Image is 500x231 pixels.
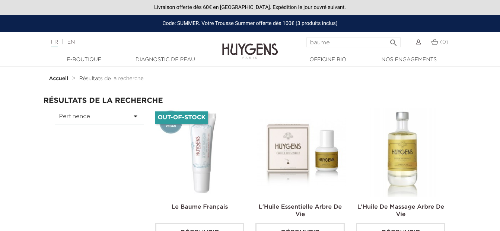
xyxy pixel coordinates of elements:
a: Diagnostic de peau [128,56,203,64]
a: Accueil [49,76,70,82]
img: Huygens [222,31,278,60]
a: Le Baume Français [172,204,228,210]
a: EN [67,39,75,45]
input: Rechercher [306,38,401,47]
a: L'Huile Essentielle Arbre De Vie [259,204,342,218]
a: Officine Bio [291,56,365,64]
img: H.E. ARBRE DE VIE 10ml [257,108,346,197]
a: L'Huile De Massage Arbre De Vie [357,204,445,218]
i:  [389,36,398,45]
img: L'HUILE DE MASSAGE 100ml ARBRE DE VIE [357,108,447,197]
li: Out-of-Stock [155,111,208,124]
img: Le Baume Français [157,108,246,197]
h2: Résultats de la recherche [44,96,457,105]
a: FR [51,39,58,47]
a: E-Boutique [47,56,121,64]
span: (0) [440,39,448,45]
div: | [47,38,203,47]
i:  [131,112,140,121]
a: Résultats de la recherche [79,76,144,82]
strong: Accueil [49,76,69,81]
a: Nos engagements [372,56,446,64]
button: Pertinence [55,108,144,125]
button:  [387,35,400,45]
